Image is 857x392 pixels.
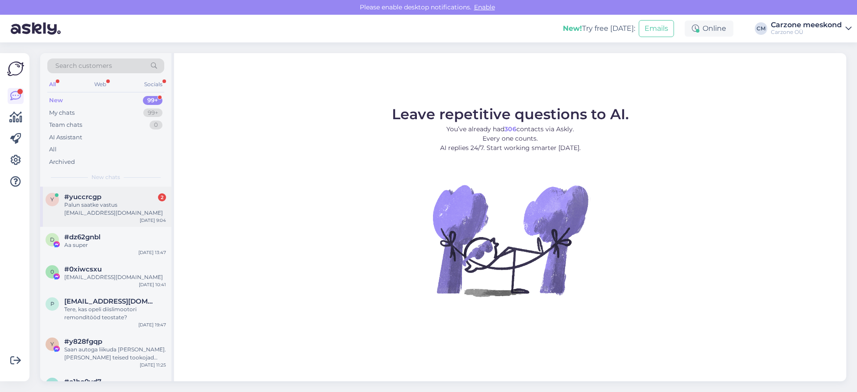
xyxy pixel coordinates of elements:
[64,378,101,386] span: #e1hc0yd7
[47,79,58,90] div: All
[563,23,635,34] div: Try free [DATE]:
[7,60,24,77] img: Askly Logo
[755,22,767,35] div: CM
[138,249,166,256] div: [DATE] 13:47
[143,96,162,105] div: 99+
[142,79,164,90] div: Socials
[158,193,166,201] div: 2
[64,297,157,305] span: pavel@nhp.ee
[430,160,591,321] img: No Chat active
[392,105,629,123] span: Leave repetitive questions to AI.
[504,125,516,133] b: 306
[64,265,102,273] span: #0xiwcsxu
[64,338,102,346] span: #y828fgqp
[92,173,120,181] span: New chats
[49,121,82,129] div: Team chats
[64,201,166,217] div: Palun saatke vastus [EMAIL_ADDRESS][DOMAIN_NAME]
[771,29,842,36] div: Carzone OÜ
[150,121,162,129] div: 0
[771,21,842,29] div: Carzone meeskond
[50,341,54,347] span: y
[49,133,82,142] div: AI Assistant
[140,217,166,224] div: [DATE] 9:04
[64,233,100,241] span: #dz62gnbl
[563,24,582,33] b: New!
[50,381,54,388] span: e
[64,346,166,362] div: Saan autoga liikuda [PERSON_NAME]. [PERSON_NAME] teised tookojad [PERSON_NAME] kirjutatud juba
[64,241,166,249] div: Aa super
[392,125,629,153] p: You’ve already had contacts via Askly. Every one counts. AI replies 24/7. Start working smarter [...
[140,362,166,368] div: [DATE] 11:25
[471,3,498,11] span: Enable
[685,21,733,37] div: Online
[49,158,75,167] div: Archived
[50,300,54,307] span: p
[92,79,108,90] div: Web
[50,236,54,243] span: d
[49,108,75,117] div: My chats
[143,108,162,117] div: 99+
[64,305,166,321] div: Tere, kas opeli diislimootori remonditööd teostate?
[639,20,674,37] button: Emails
[50,268,54,275] span: 0
[55,61,112,71] span: Search customers
[64,273,166,281] div: [EMAIL_ADDRESS][DOMAIN_NAME]
[64,193,101,201] span: #yuccrcgp
[49,145,57,154] div: All
[49,96,63,105] div: New
[50,196,54,203] span: y
[138,321,166,328] div: [DATE] 19:47
[771,21,852,36] a: Carzone meeskondCarzone OÜ
[139,281,166,288] div: [DATE] 10:41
